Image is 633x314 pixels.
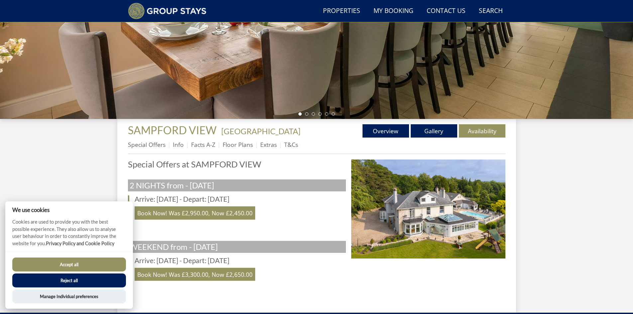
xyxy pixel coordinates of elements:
h2: 2 NIGHTS from - [DATE] [128,179,346,191]
a: Availability [459,124,505,138]
h3: Arrive: [DATE] - Depart: [DATE] [135,195,346,203]
span: - [219,126,300,136]
a: T&Cs [284,141,298,149]
h2: WEEKEND from - [DATE] [128,241,346,253]
img: Group Stays [128,3,207,19]
a: Privacy Policy and Cookie Policy [46,241,114,246]
a: Book Now! Was £2,950.00, Now £2,450.00 [135,206,255,219]
a: [GEOGRAPHIC_DATA] [221,126,300,136]
a: Contact Us [424,4,468,19]
a: Info [173,141,184,149]
button: Reject all [12,273,126,287]
p: Cookies are used to provide you with the best possible experience. They also allow us to analyse ... [5,218,133,252]
h3: Arrive: [DATE] - Depart: [DATE] [135,257,346,264]
a: Floor Plans [223,141,253,149]
h2: Special Offers at SAMPFORD VIEW [128,159,346,169]
a: Gallery [411,124,457,138]
a: Search [476,4,505,19]
a: Extras [260,141,277,149]
a: SAMPFORD VIEW [128,124,219,137]
a: Properties [320,4,363,19]
h2: We use cookies [5,207,133,213]
a: Special Offers [128,141,165,149]
span: SAMPFORD VIEW [128,124,217,137]
button: Accept all [12,258,126,271]
button: Manage Individual preferences [12,289,126,303]
a: My Booking [371,4,416,19]
a: Book Now! Was £3,300.00, Now £2,650.00 [135,268,255,281]
img: An image of 'SAMPFORD VIEW' [351,159,505,259]
a: Facts A-Z [191,141,215,149]
a: Overview [363,124,409,138]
